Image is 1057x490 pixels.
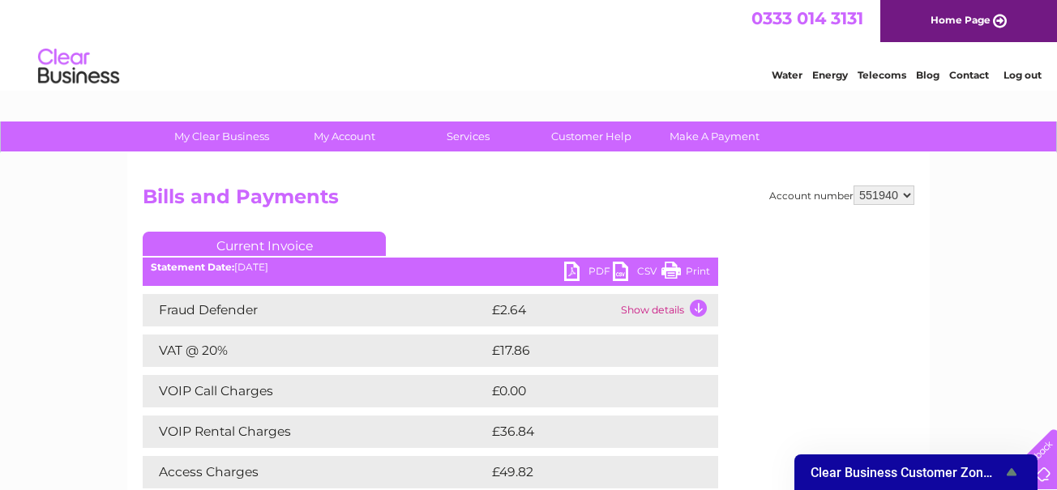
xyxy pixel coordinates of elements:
td: Fraud Defender [143,294,488,326]
a: Make A Payment [648,121,781,151]
td: VOIP Rental Charges [143,415,488,448]
a: My Account [278,121,412,151]
td: £17.86 [488,334,684,367]
td: VAT @ 20% [143,334,488,367]
a: Current Invoice [143,232,386,256]
a: Log out [1004,69,1042,81]
a: My Clear Business [155,121,289,151]
a: 0333 014 3131 [751,8,863,28]
td: £2.64 [488,294,617,326]
div: Account number [769,185,914,205]
h2: Bills and Payments [143,185,914,216]
a: Services [401,121,535,151]
img: logo.png [37,42,120,92]
a: Blog [916,69,939,81]
a: Water [772,69,802,81]
a: Print [661,262,710,285]
a: Contact [949,69,989,81]
td: £36.84 [488,415,687,448]
td: Access Charges [143,456,488,488]
button: Show survey - Clear Business Customer Zone Survey [811,462,1021,482]
a: Customer Help [524,121,658,151]
td: Show details [617,294,718,326]
a: Telecoms [858,69,906,81]
td: VOIP Call Charges [143,375,488,407]
td: £49.82 [488,456,686,488]
b: Statement Date: [151,261,234,273]
td: £0.00 [488,375,681,407]
div: [DATE] [143,262,718,273]
a: Energy [812,69,848,81]
a: CSV [613,262,661,285]
a: PDF [564,262,613,285]
span: Clear Business Customer Zone Survey [811,465,1002,480]
div: Clear Business is a trading name of Verastar Limited (registered in [GEOGRAPHIC_DATA] No. 3667643... [147,9,913,79]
